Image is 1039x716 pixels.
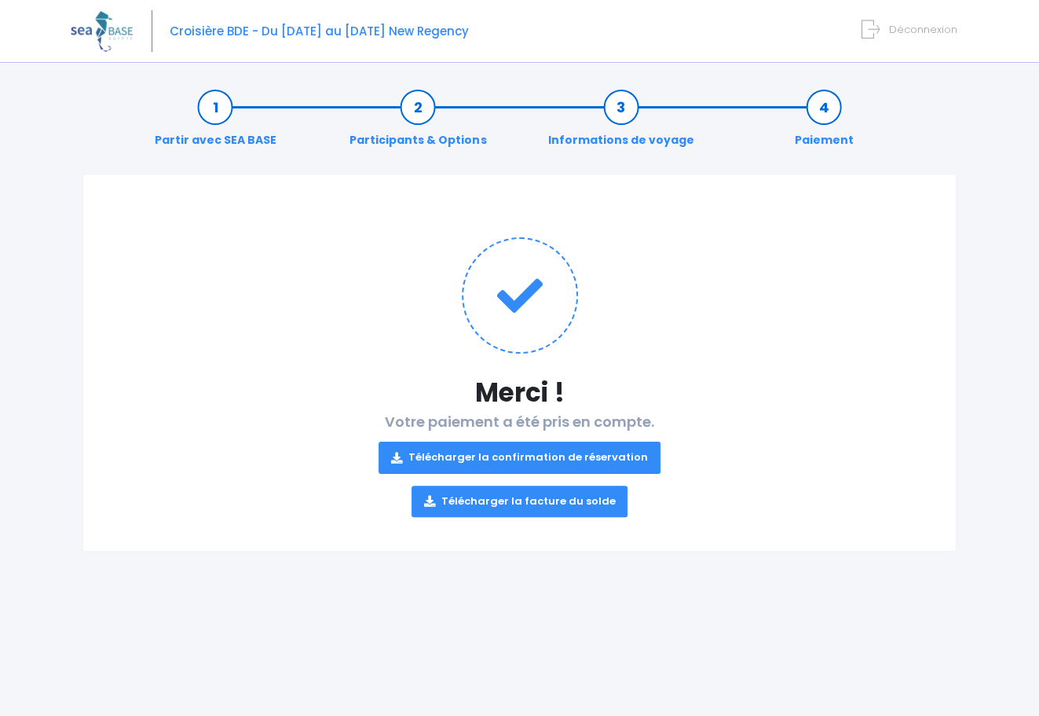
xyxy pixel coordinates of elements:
[147,99,284,149] a: Partir avec SEA BASE
[170,23,469,39] span: Croisière BDE - Du [DATE] au [DATE] New Regency
[342,99,494,149] a: Participants & Options
[889,22,957,37] span: Déconnexion
[786,99,861,149] a: Paiement
[379,442,660,473] a: Télécharger la confirmation de réservation
[540,99,702,149] a: Informations de voyage
[115,413,924,517] h2: Votre paiement a été pris en compte.
[412,486,628,517] a: Télécharger la facture du solde
[115,377,924,408] h1: Merci !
